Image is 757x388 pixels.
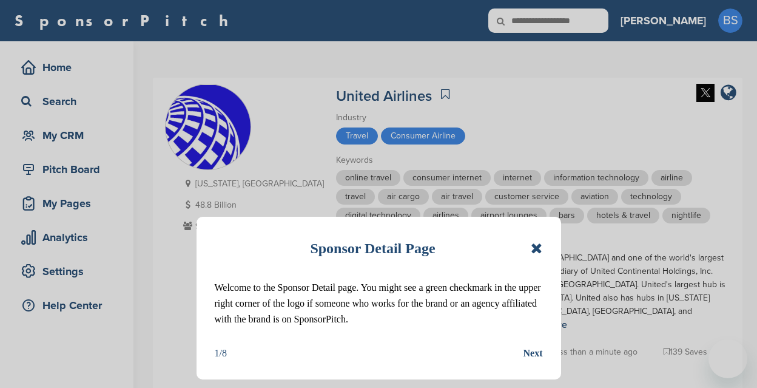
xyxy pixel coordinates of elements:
h1: Sponsor Detail Page [310,235,435,262]
button: Next [523,345,543,361]
div: 1/8 [215,345,227,361]
p: Welcome to the Sponsor Detail page. You might see a green checkmark in the upper right corner of ... [215,280,543,327]
iframe: Button to launch messaging window [708,339,747,378]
